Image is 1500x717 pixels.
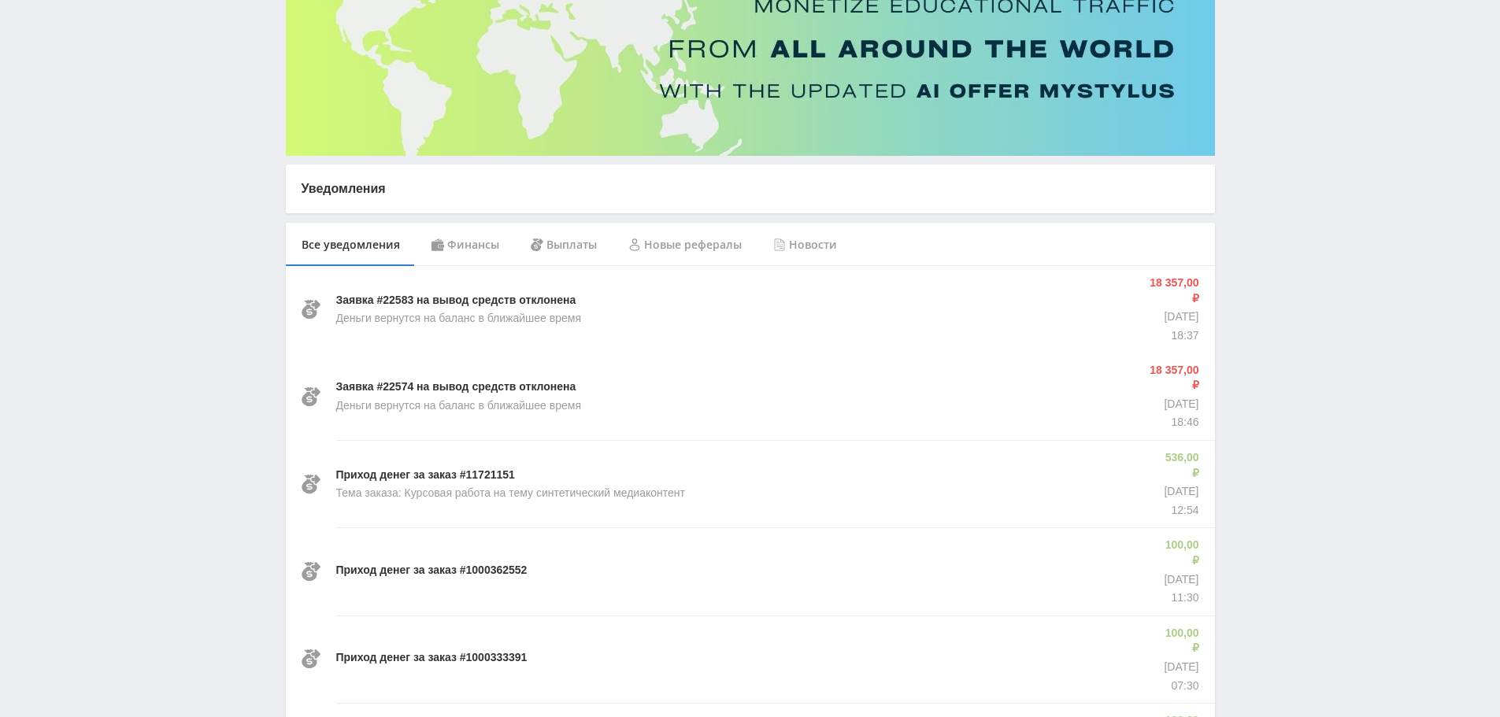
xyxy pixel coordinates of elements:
[336,293,576,309] p: Заявка #22583 на вывод средств отклонена
[1161,660,1199,675] p: [DATE]
[336,398,581,414] p: Деньги вернутся на баланс в ближайшее время
[1148,363,1198,394] p: 18 357,00 ₽
[336,650,528,666] p: Приход денег за заказ #1000333391
[613,223,757,267] div: Новые рефералы
[515,223,613,267] div: Выплаты
[336,379,576,395] p: Заявка #22574 на вывод средств отклонена
[416,223,515,267] div: Финансы
[1148,328,1198,344] p: 18:37
[1161,678,1199,694] p: 07:30
[336,468,515,483] p: Приход денег за заказ #11721151
[1148,275,1198,306] p: 18 357,00 ₽
[1148,415,1198,431] p: 18:46
[302,180,1199,198] p: Уведомления
[1148,397,1198,412] p: [DATE]
[336,563,528,578] p: Приход денег за заказ #1000362552
[1161,626,1199,656] p: 100,00 ₽
[1161,538,1199,568] p: 100,00 ₽
[286,223,416,267] div: Все уведомления
[336,311,581,327] p: Деньги вернутся на баланс в ближайшее время
[1161,572,1199,588] p: [DATE]
[1161,484,1199,500] p: [DATE]
[1161,590,1199,606] p: 11:30
[1161,503,1199,519] p: 12:54
[336,486,685,501] p: Тема заказа: Курсовая работа на тему синтетический медиаконтент
[757,223,853,267] div: Новости
[1161,450,1199,481] p: 536,00 ₽
[1148,309,1198,325] p: [DATE]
